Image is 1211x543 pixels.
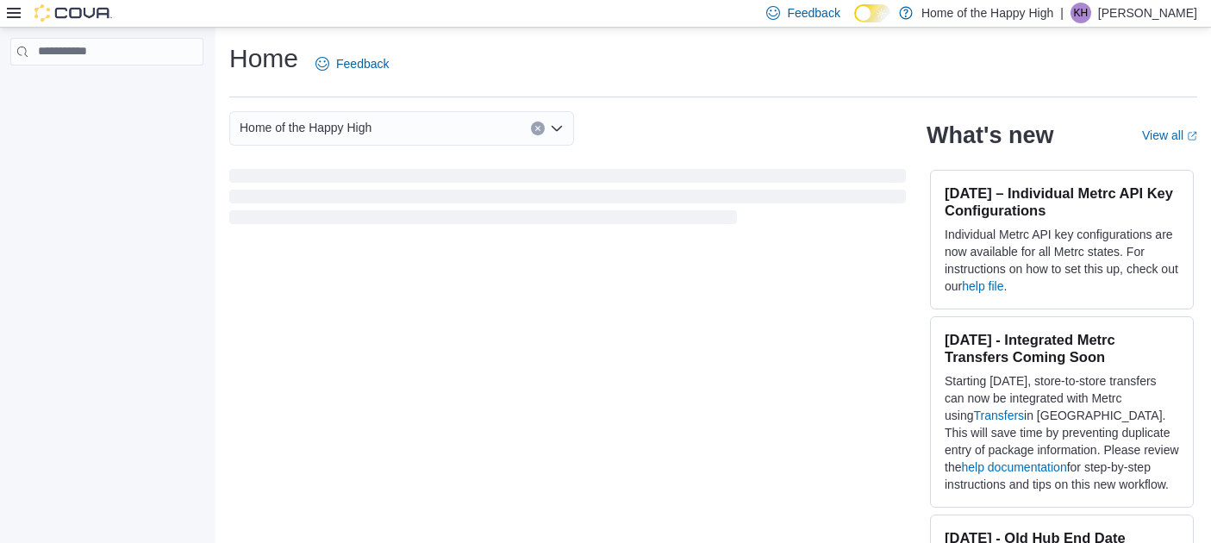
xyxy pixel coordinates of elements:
[1060,3,1064,23] p: |
[229,172,906,228] span: Loading
[854,22,855,23] span: Dark Mode
[1074,3,1089,23] span: KH
[854,4,890,22] input: Dark Mode
[962,279,1003,293] a: help file
[229,41,298,76] h1: Home
[1142,128,1197,142] a: View allExternal link
[10,69,203,110] nav: Complex example
[787,4,840,22] span: Feedback
[945,226,1179,295] p: Individual Metrc API key configurations are now available for all Metrc states. For instructions ...
[550,122,564,135] button: Open list of options
[531,122,545,135] button: Clear input
[921,3,1053,23] p: Home of the Happy High
[1098,3,1197,23] p: [PERSON_NAME]
[309,47,396,81] a: Feedback
[927,122,1053,149] h2: What's new
[1187,131,1197,141] svg: External link
[945,331,1179,365] h3: [DATE] - Integrated Metrc Transfers Coming Soon
[240,117,371,138] span: Home of the Happy High
[945,372,1179,493] p: Starting [DATE], store-to-store transfers can now be integrated with Metrc using in [GEOGRAPHIC_D...
[336,55,389,72] span: Feedback
[945,184,1179,219] h3: [DATE] – Individual Metrc API Key Configurations
[1071,3,1091,23] div: Karen Heskins
[34,4,112,22] img: Cova
[973,409,1024,422] a: Transfers
[961,460,1066,474] a: help documentation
